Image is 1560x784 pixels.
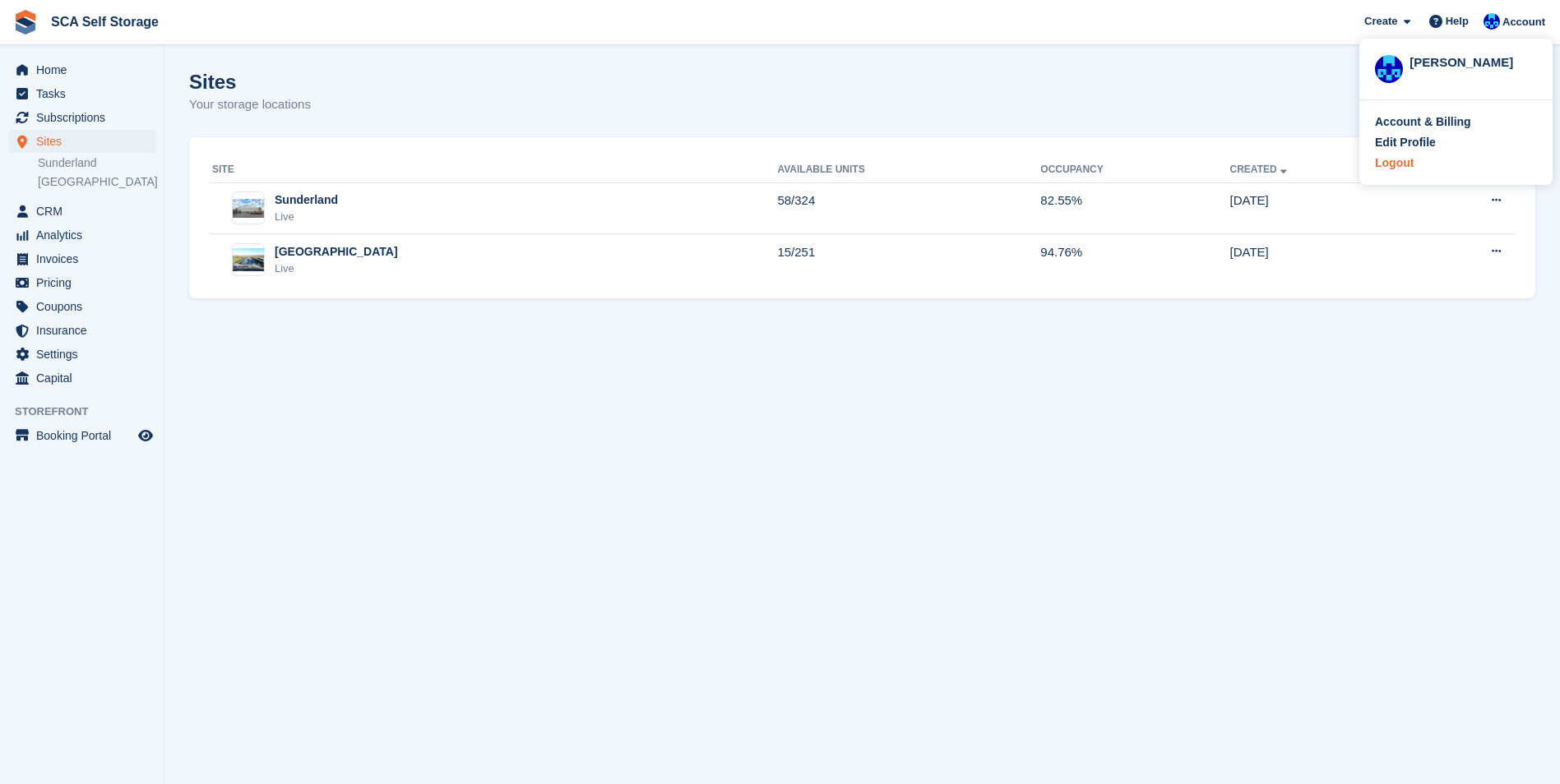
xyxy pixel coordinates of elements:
[8,319,155,342] a: menu
[1230,182,1411,234] td: [DATE]
[8,271,155,294] a: menu
[233,248,264,272] img: Image of Sheffield site
[36,295,135,318] span: Coupons
[1040,234,1229,285] td: 94.76%
[13,10,38,35] img: stora-icon-8386f47178a22dfd0bd8f6a31ec36ba5ce8667c1dd55bd0f319d3a0aa187defe.svg
[233,199,264,218] img: Image of Sunderland site
[36,343,135,366] span: Settings
[8,343,155,366] a: menu
[8,58,155,81] a: menu
[8,106,155,129] a: menu
[36,271,135,294] span: Pricing
[8,224,155,247] a: menu
[275,261,398,277] div: Live
[36,247,135,270] span: Invoices
[1375,134,1436,151] div: Edit Profile
[1375,55,1403,83] img: Kelly Neesham
[1446,13,1469,30] span: Help
[36,82,135,105] span: Tasks
[8,82,155,105] a: menu
[36,319,135,342] span: Insurance
[36,424,135,447] span: Booking Portal
[36,130,135,153] span: Sites
[1230,164,1290,175] a: Created
[189,95,311,114] p: Your storage locations
[275,243,398,261] div: [GEOGRAPHIC_DATA]
[136,426,155,445] a: Preview store
[1375,154,1537,172] a: Logout
[38,155,155,171] a: Sunderland
[777,234,1040,285] td: 15/251
[8,200,155,223] a: menu
[1375,113,1471,131] div: Account & Billing
[36,224,135,247] span: Analytics
[275,191,338,209] div: Sunderland
[8,130,155,153] a: menu
[36,58,135,81] span: Home
[44,8,165,35] a: SCA Self Storage
[8,247,155,270] a: menu
[777,182,1040,234] td: 58/324
[8,424,155,447] a: menu
[36,106,135,129] span: Subscriptions
[1230,234,1411,285] td: [DATE]
[1502,14,1545,30] span: Account
[38,174,155,190] a: [GEOGRAPHIC_DATA]
[8,295,155,318] a: menu
[1375,134,1537,151] a: Edit Profile
[777,157,1040,183] th: Available Units
[209,157,777,183] th: Site
[1364,13,1397,30] span: Create
[1040,157,1229,183] th: Occupancy
[36,367,135,390] span: Capital
[1375,113,1537,131] a: Account & Billing
[8,367,155,390] a: menu
[189,71,311,93] h1: Sites
[15,404,164,420] span: Storefront
[275,209,338,225] div: Live
[1484,13,1500,30] img: Kelly Neesham
[1040,182,1229,234] td: 82.55%
[1375,154,1414,172] div: Logout
[36,200,135,223] span: CRM
[1410,53,1537,68] div: [PERSON_NAME]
